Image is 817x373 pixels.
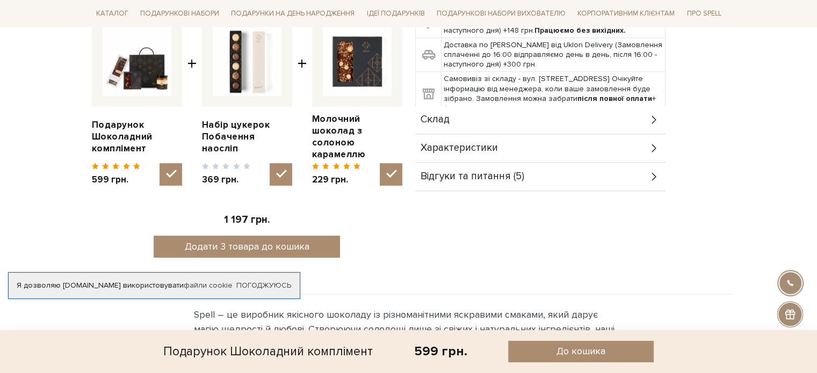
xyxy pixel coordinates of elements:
[421,143,498,153] span: Характеристики
[92,119,182,155] a: Подарунок Шоколадний комплімент
[362,5,429,22] a: Ідеї подарунків
[202,174,251,186] span: 369 грн.
[312,113,402,160] a: Молочний шоколад з солоною карамеллю
[432,4,570,23] a: Подарункові набори вихователю
[202,119,292,155] a: Набір цукерок Побачення наосліп
[312,174,361,186] span: 229 грн.
[154,236,340,258] button: Додати 3 товара до кошика
[236,281,291,290] a: Погоджуюсь
[323,27,392,96] img: Молочний шоколад з солоною карамеллю
[92,5,133,22] a: Каталог
[136,5,223,22] a: Подарункові набори
[508,341,654,362] button: До кошика
[298,17,307,186] span: +
[421,172,524,181] span: Відгуки та питання (5)
[421,115,450,125] span: Склад
[224,214,270,226] span: 1 197 грн.
[556,345,605,357] span: До кошика
[414,343,467,360] div: 599 грн.
[9,281,300,290] div: Я дозволяю [DOMAIN_NAME] використовувати
[184,281,233,290] a: файли cookie
[534,26,626,35] b: Працюємо без вихідних.
[441,38,665,72] td: Доставка по [PERSON_NAME] від Uklon Delivery (Замовлення сплаченні до 16:00 відправляємо день в д...
[103,27,171,96] img: Подарунок Шоколадний комплімент
[227,5,359,22] a: Подарунки на День народження
[163,341,373,362] div: Подарунок Шоколадний комплімент
[441,72,665,116] td: Самовивіз зі складу - вул. [STREET_ADDRESS] Очікуйте інформацію від менеджера, коли ваше замовлен...
[682,5,725,22] a: Про Spell
[194,308,624,351] div: Spell – це виробник якісного шоколаду із різноманітними яскравими смаками, який дарує магію щедро...
[213,27,281,96] img: Набір цукерок Побачення наосліп
[577,94,652,103] b: після повної оплати
[573,4,679,23] a: Корпоративним клієнтам
[92,174,141,186] span: 599 грн.
[187,17,197,186] span: +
